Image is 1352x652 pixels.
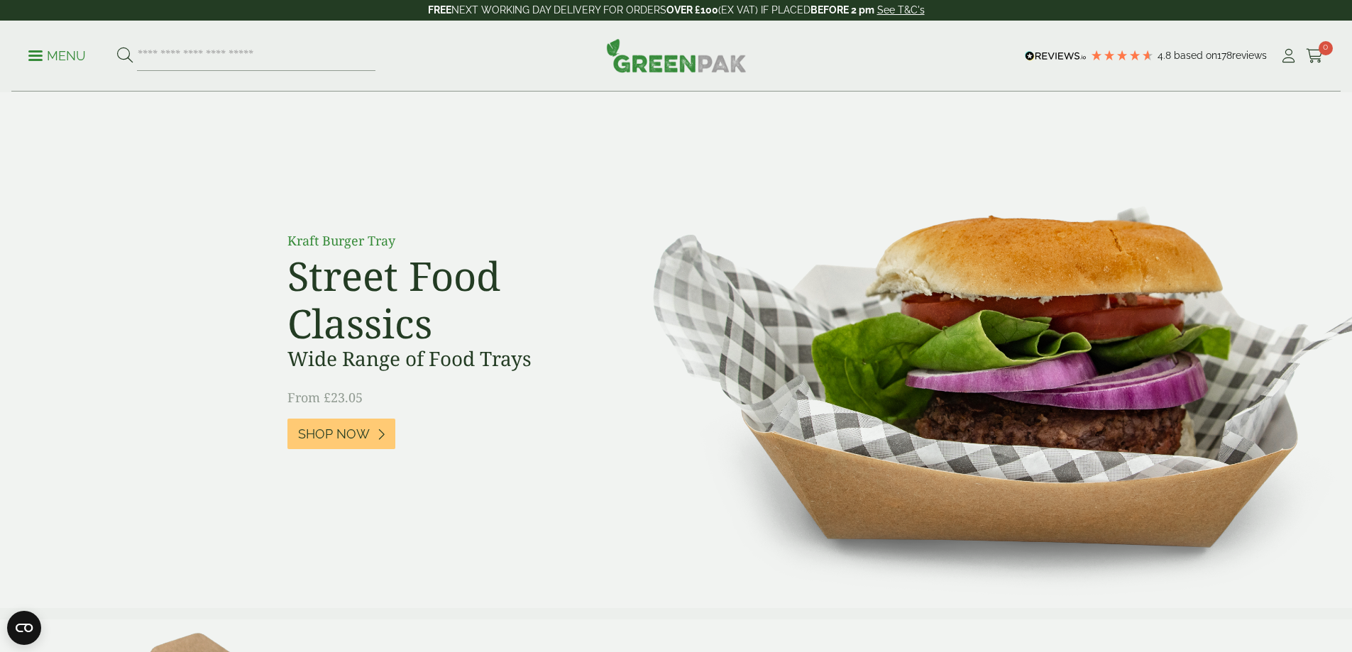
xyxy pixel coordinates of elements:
[28,48,86,62] a: Menu
[666,4,718,16] strong: OVER £100
[428,4,451,16] strong: FREE
[1306,49,1324,63] i: Cart
[1306,45,1324,67] a: 0
[28,48,86,65] p: Menu
[298,426,370,442] span: Shop Now
[810,4,874,16] strong: BEFORE 2 pm
[1090,49,1154,62] div: 4.78 Stars
[287,419,395,449] a: Shop Now
[287,252,607,347] h2: Street Food Classics
[608,92,1352,608] img: Street Food Classics
[1025,51,1087,61] img: REVIEWS.io
[7,611,41,645] button: Open CMP widget
[1174,50,1217,61] span: Based on
[606,38,747,72] img: GreenPak Supplies
[287,231,607,250] p: Kraft Burger Tray
[1280,49,1297,63] i: My Account
[1217,50,1232,61] span: 178
[287,347,607,371] h3: Wide Range of Food Trays
[1319,41,1333,55] span: 0
[287,389,363,406] span: From £23.05
[1232,50,1267,61] span: reviews
[1158,50,1174,61] span: 4.8
[877,4,925,16] a: See T&C's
